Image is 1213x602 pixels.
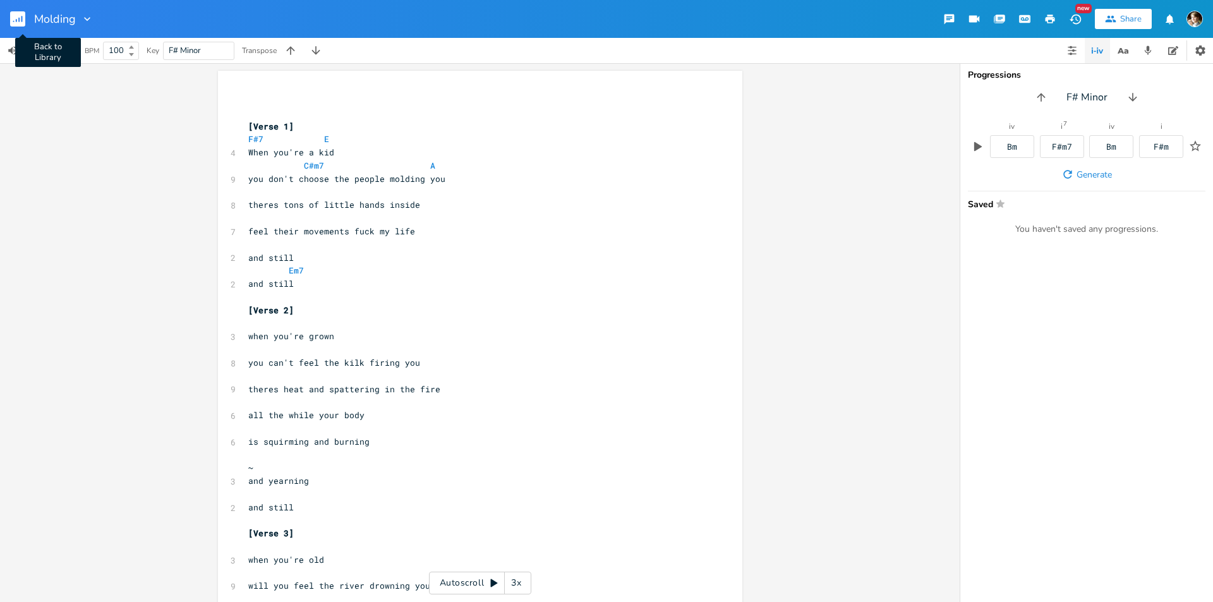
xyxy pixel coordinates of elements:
[242,47,277,54] div: Transpose
[430,160,435,171] span: A
[248,121,294,132] span: [Verse 1]
[248,527,294,539] span: [Verse 3]
[248,173,445,184] span: you don't choose the people molding you
[1075,4,1092,13] div: New
[248,199,420,210] span: theres tons of little hands inside
[1063,121,1067,127] sup: 7
[248,357,420,368] span: you can't feel the kilk firing you
[169,45,201,56] span: F# Minor
[248,462,253,473] span: ~
[289,265,304,276] span: Em7
[85,47,99,54] div: BPM
[1186,11,1203,27] img: Robert Wise
[147,47,159,54] div: Key
[248,147,334,158] span: When you're a kid
[1063,8,1088,30] button: New
[505,572,528,594] div: 3x
[1095,9,1152,29] button: Share
[1077,169,1112,181] span: Generate
[248,475,309,486] span: and yearning
[968,71,1205,80] div: Progressions
[248,304,294,316] span: [Verse 2]
[248,580,430,591] span: will you feel the river drowning you
[248,554,324,565] span: when you're old
[1052,143,1072,151] div: F#m7
[1007,143,1017,151] div: Bm
[248,226,415,237] span: feel their movements fuck my life
[248,133,263,145] span: F#7
[248,502,294,513] span: and still
[304,160,324,171] span: C#m7
[1120,13,1142,25] div: Share
[1061,123,1063,130] div: i
[248,436,370,447] span: is squirming and burning
[1009,123,1015,130] div: iv
[968,199,1198,208] span: Saved
[10,4,35,34] button: Back to Library
[248,383,440,395] span: theres heat and spattering in the fire
[429,572,531,594] div: Autoscroll
[324,133,329,145] span: E
[248,252,294,263] span: and still
[968,224,1205,235] div: You haven't saved any progressions.
[248,409,365,421] span: all the while your body
[1066,90,1107,105] span: F# Minor
[248,278,294,289] span: and still
[248,330,334,342] span: when you're grown
[1109,123,1114,130] div: iv
[1154,143,1169,151] div: F#m
[34,13,76,25] span: Molding
[1056,163,1117,186] button: Generate
[1161,123,1162,130] div: i
[1106,143,1116,151] div: Bm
